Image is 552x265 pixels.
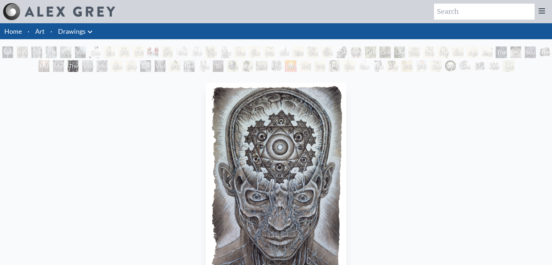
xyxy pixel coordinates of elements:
li: · [25,23,32,39]
div: Love Forestalling Death [394,46,405,58]
div: The Gift [140,60,151,72]
div: [PERSON_NAME] by [PERSON_NAME] by [PERSON_NAME] [118,46,130,58]
div: Study of Rembrandt Self-Portrait As [PERSON_NAME] [227,60,238,72]
div: Study of [PERSON_NAME] [191,46,202,58]
div: Green [DEMOGRAPHIC_DATA] [321,46,333,58]
div: The Love Held Between Us [31,46,42,58]
div: [DATE] [336,46,347,58]
div: Study of [DEMOGRAPHIC_DATA] Separating Light from Darkness [205,46,217,58]
div: Study of [PERSON_NAME]’s Guernica [452,46,463,58]
div: Skull Fetus Tondo [488,60,500,72]
div: Study of [PERSON_NAME]’s Crying Woman [DEMOGRAPHIC_DATA] [437,46,449,58]
a: Home [4,27,22,35]
div: Study of [PERSON_NAME] [PERSON_NAME] [103,46,115,58]
div: Study of [PERSON_NAME] [PERSON_NAME] [372,60,384,72]
div: Study of [PERSON_NAME]’s Third of May [408,46,420,58]
div: Study of [PERSON_NAME]’s Damned Soul [220,46,231,58]
div: Study of [PERSON_NAME] Captive [111,60,122,72]
div: Solstice Angel [2,46,13,58]
div: Study of [PERSON_NAME]’s Night Watch [292,46,304,58]
div: Study of [PERSON_NAME] [387,60,398,72]
div: Grieving 2 (The Flames of Grief are Dark and Deep) [379,46,391,58]
div: Wrathful Guardian [285,60,297,72]
div: Study of [PERSON_NAME] [198,60,209,72]
a: Drawings [58,26,86,36]
div: Study of [PERSON_NAME]’s The Old Guitarist [430,60,442,72]
div: Seraphic Transport [350,46,362,58]
div: Prostration to the Goddess [481,46,492,58]
div: Master of Confusion [474,60,485,72]
input: Search [434,4,535,20]
div: Vision & Mission [154,60,166,72]
div: [PERSON_NAME] [314,60,326,72]
div: Comparing Brains [147,46,159,58]
a: Art [35,26,45,36]
div: Vajra Brush [82,60,93,72]
div: Study of [PERSON_NAME] The Deposition [343,60,355,72]
div: Study of [PERSON_NAME] Last Judgement [234,46,246,58]
div: Soultrons [524,46,536,58]
div: Study of [PERSON_NAME]’s Potato Eaters [256,60,267,72]
div: Study of [PERSON_NAME] Portrait of [PERSON_NAME] [249,46,260,58]
div: To See or Not to See [212,60,224,72]
div: [PERSON_NAME] [510,46,522,58]
div: Skull Fetus Study [459,60,471,72]
div: Mask of the Face [176,46,188,58]
div: Voice at [PERSON_NAME] [74,46,86,58]
div: Study of [PERSON_NAME] Self-Portrait [270,60,282,72]
div: Kiss of the [MEDICAL_DATA] [60,46,71,58]
div: [PERSON_NAME] Pregnant & Reading [401,60,413,72]
div: Grieving 1 [365,46,376,58]
div: [PERSON_NAME] Pregnant & Sleeping [416,60,427,72]
div: Study of Rembrandt Self-Portrait [241,60,253,72]
div: Vision Taking Form [96,60,108,72]
div: Study of [PERSON_NAME]’s Easel [278,46,289,58]
div: Study of [PERSON_NAME] The Kiss [125,60,137,72]
div: The Transcendental Artist [495,46,507,58]
div: Beethoven [183,60,195,72]
div: Leaf and Tree [503,60,514,72]
div: The First Artists [539,46,551,58]
div: Aged [DEMOGRAPHIC_DATA] [466,46,478,58]
div: The Medium [45,46,57,58]
div: [DEMOGRAPHIC_DATA] [132,46,144,58]
div: Mystic Eye [53,60,64,72]
div: Music of Liberation [38,60,50,72]
li: · [48,23,55,39]
div: The Seer [67,60,79,72]
div: Study of [PERSON_NAME]’s Sunflowers [307,46,318,58]
div: Infinity Angel [16,46,28,58]
div: Study of [PERSON_NAME] [PERSON_NAME] [357,60,369,72]
div: Woman [263,46,275,58]
div: [PERSON_NAME] [169,60,180,72]
div: [PERSON_NAME] [328,60,340,72]
div: [PERSON_NAME] & Child [161,46,173,58]
div: Skull Fetus [445,60,456,72]
div: Anatomy Lab [299,60,311,72]
div: Study of [PERSON_NAME]’s Crying Woman [DEMOGRAPHIC_DATA] [423,46,434,58]
div: Dusty [89,46,101,58]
